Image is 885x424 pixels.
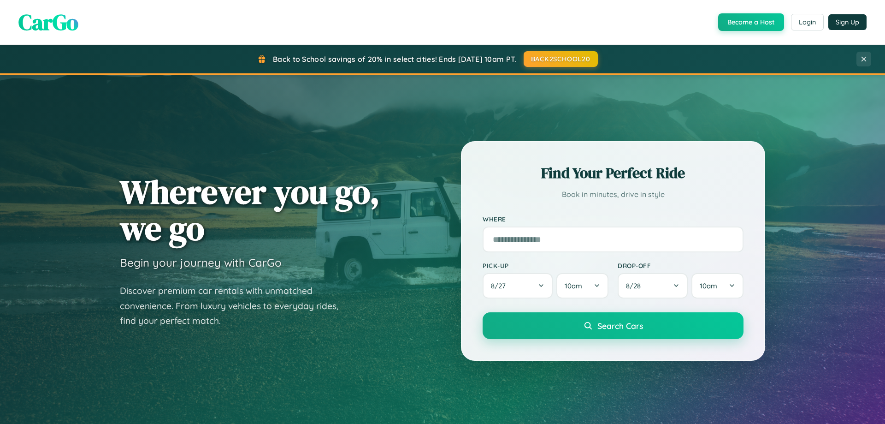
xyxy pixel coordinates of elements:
button: Sign Up [828,14,867,30]
span: 10am [700,281,717,290]
span: CarGo [18,7,78,37]
h1: Wherever you go, we go [120,173,380,246]
button: 8/28 [618,273,688,299]
button: Become a Host [718,13,784,31]
label: Pick-up [483,262,608,269]
button: Login [791,14,824,30]
span: 10am [565,281,582,290]
button: BACK2SCHOOL20 [524,51,598,67]
span: 8 / 27 [491,281,510,290]
button: 8/27 [483,273,553,299]
button: 10am [556,273,608,299]
button: 10am [691,273,743,299]
span: Search Cars [597,321,643,331]
span: 8 / 28 [626,281,645,290]
h3: Begin your journey with CarGo [120,256,282,269]
button: Search Cars [483,312,743,339]
label: Drop-off [618,262,743,269]
p: Book in minutes, drive in style [483,188,743,201]
h2: Find Your Perfect Ride [483,163,743,183]
label: Where [483,215,743,223]
p: Discover premium car rentals with unmatched convenience. From luxury vehicles to everyday rides, ... [120,283,350,328]
span: Back to School savings of 20% in select cities! Ends [DATE] 10am PT. [273,54,516,64]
